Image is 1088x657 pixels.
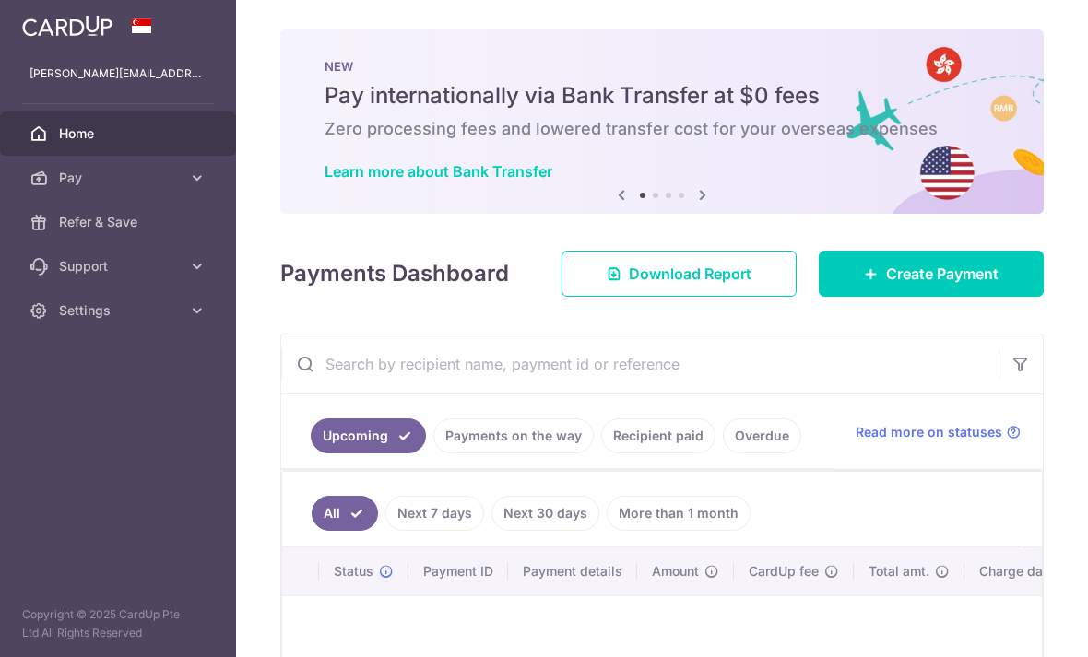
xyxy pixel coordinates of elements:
[652,562,699,581] span: Amount
[869,562,929,581] span: Total amt.
[607,496,751,531] a: More than 1 month
[408,547,508,595] th: Payment ID
[59,301,181,320] span: Settings
[22,15,112,37] img: CardUp
[59,124,181,143] span: Home
[562,251,797,297] a: Download Report
[280,29,1044,214] img: Bank transfer banner
[312,496,378,531] a: All
[433,418,594,453] a: Payments on the way
[281,334,999,393] input: Search by recipient name, payment id or reference
[325,162,552,181] a: Learn more about Bank Transfer
[819,251,1044,297] a: Create Payment
[325,81,999,111] h5: Pay internationally via Bank Transfer at $0 fees
[856,423,1021,441] a: Read more on statuses
[59,213,181,231] span: Refer & Save
[334,562,373,581] span: Status
[325,59,999,74] p: NEW
[385,496,484,531] a: Next 7 days
[979,562,1055,581] span: Charge date
[59,257,181,276] span: Support
[749,562,819,581] span: CardUp fee
[856,423,1002,441] span: Read more on statuses
[723,418,801,453] a: Overdue
[30,65,207,83] p: [PERSON_NAME][EMAIL_ADDRESS][DOMAIN_NAME]
[629,263,751,285] span: Download Report
[325,118,999,140] h6: Zero processing fees and lowered transfer cost for your overseas expenses
[601,418,715,453] a: Recipient paid
[508,547,637,595] th: Payment details
[491,496,599,531] a: Next 30 days
[886,263,999,285] span: Create Payment
[59,169,181,187] span: Pay
[311,418,426,453] a: Upcoming
[280,257,509,290] h4: Payments Dashboard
